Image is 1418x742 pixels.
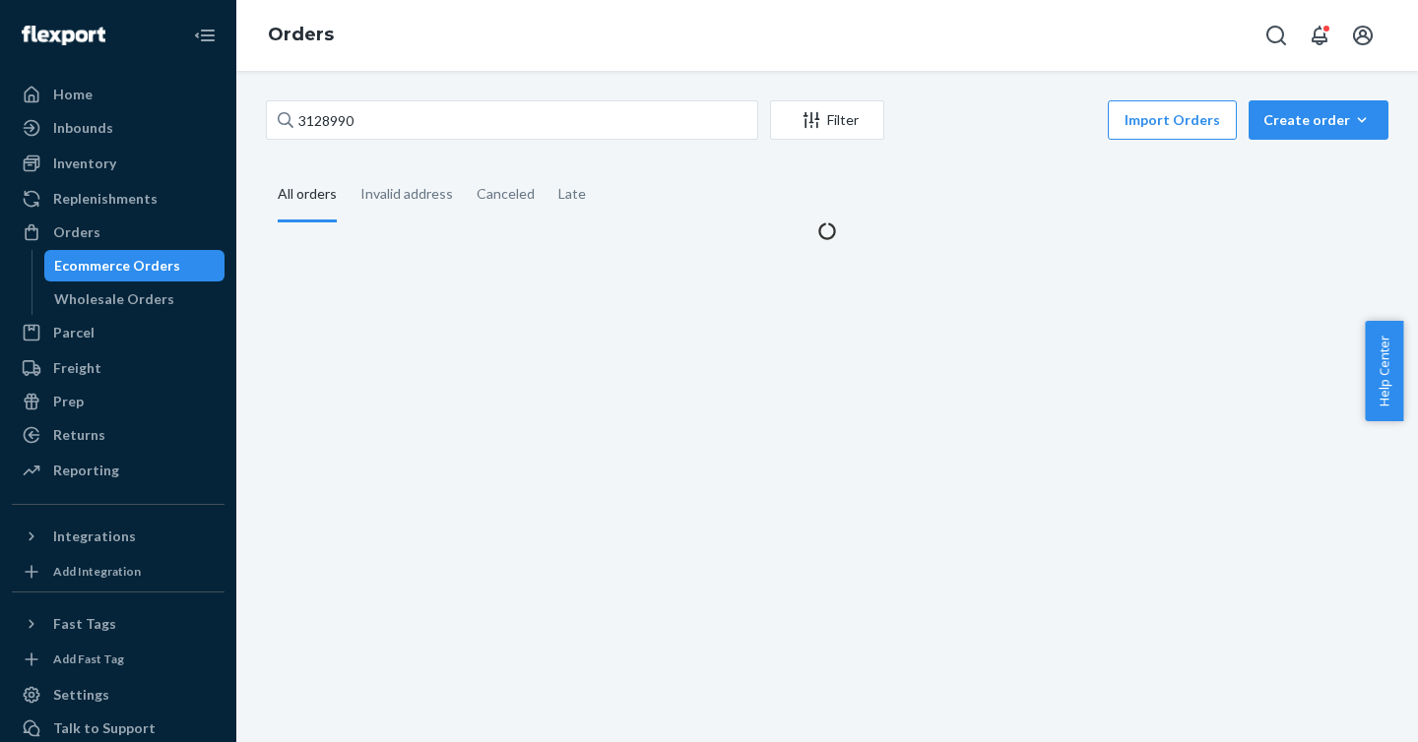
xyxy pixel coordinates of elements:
a: Home [12,79,225,110]
a: Replenishments [12,183,225,215]
button: Integrations [12,521,225,552]
a: Parcel [12,317,225,348]
div: Canceled [477,168,535,219]
div: Add Fast Tag [53,650,124,667]
a: Reporting [12,455,225,486]
div: Returns [53,425,105,445]
button: Create order [1249,100,1388,140]
a: Add Fast Tag [12,648,225,671]
button: Close Navigation [185,16,225,55]
button: Open notifications [1300,16,1339,55]
a: Orders [12,216,225,248]
input: Search orders [266,100,758,140]
button: Open account menu [1343,16,1383,55]
div: Reporting [53,461,119,480]
a: Inventory [12,148,225,179]
div: Add Integration [53,563,141,580]
div: Wholesale Orders [54,289,174,309]
div: Orders [53,222,100,242]
div: Prep [53,392,84,411]
a: Add Integration [12,560,225,584]
div: All orders [278,168,337,222]
button: Import Orders [1108,100,1237,140]
div: Inbounds [53,118,113,138]
div: Freight [53,358,101,378]
div: Invalid address [360,168,453,219]
button: Filter [770,100,884,140]
div: Create order [1263,110,1374,130]
div: Home [53,85,93,104]
div: Talk to Support [53,718,156,738]
img: Flexport logo [22,26,105,45]
a: Ecommerce Orders [44,250,226,281]
div: Fast Tags [53,614,116,634]
button: Open Search Box [1257,16,1296,55]
a: Prep [12,386,225,417]
a: Orders [268,24,334,45]
a: Returns [12,419,225,451]
div: Ecommerce Orders [54,256,180,276]
div: Integrations [53,526,136,546]
div: Parcel [53,323,95,342]
div: Replenishments [53,189,158,209]
a: Wholesale Orders [44,283,226,315]
a: Freight [12,352,225,384]
a: Settings [12,679,225,711]
div: Settings [53,685,109,705]
div: Filter [771,110,883,130]
ol: breadcrumbs [252,7,350,64]
button: Fast Tags [12,608,225,640]
a: Inbounds [12,112,225,144]
button: Help Center [1365,321,1403,421]
div: Late [558,168,586,219]
div: Inventory [53,154,116,173]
